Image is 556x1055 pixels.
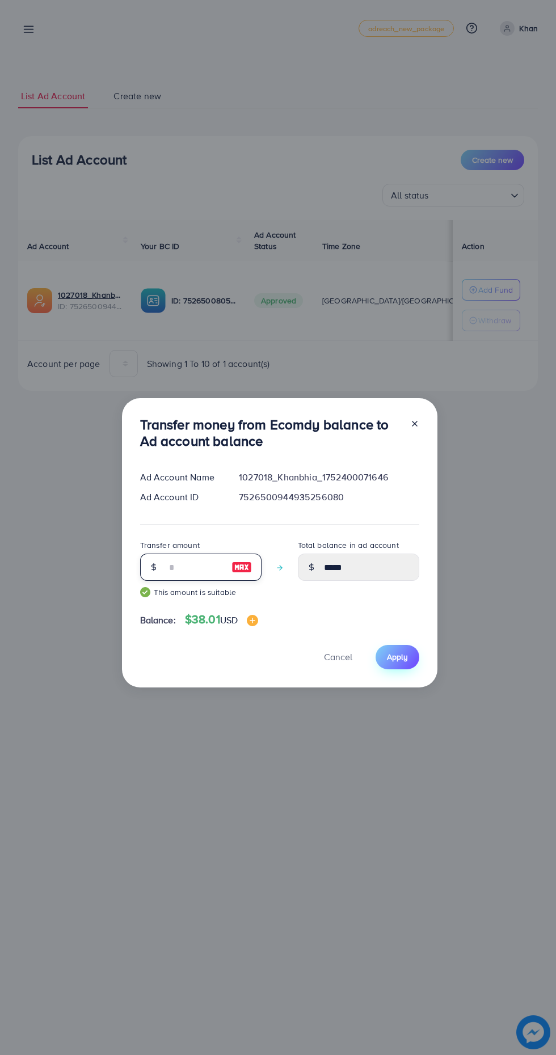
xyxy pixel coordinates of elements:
[220,614,238,626] span: USD
[131,491,230,504] div: Ad Account ID
[387,651,408,662] span: Apply
[230,471,428,484] div: 1027018_Khanbhia_1752400071646
[140,587,150,597] img: guide
[140,586,262,598] small: This amount is suitable
[376,645,419,669] button: Apply
[185,613,258,627] h4: $38.01
[140,614,176,627] span: Balance:
[140,416,401,449] h3: Transfer money from Ecomdy balance to Ad account balance
[247,615,258,626] img: image
[231,560,252,574] img: image
[140,539,200,551] label: Transfer amount
[310,645,367,669] button: Cancel
[230,491,428,504] div: 7526500944935256080
[298,539,399,551] label: Total balance in ad account
[131,471,230,484] div: Ad Account Name
[324,651,352,663] span: Cancel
